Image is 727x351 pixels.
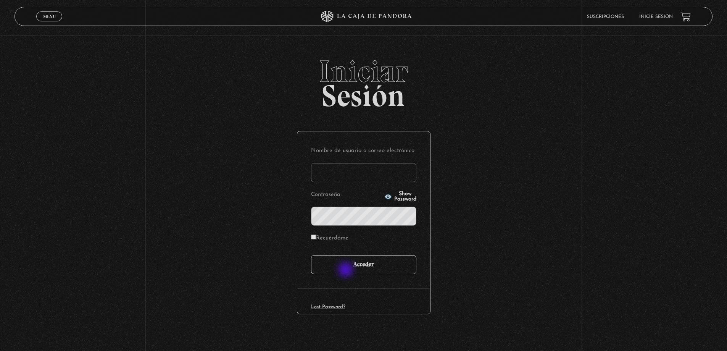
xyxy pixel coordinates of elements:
span: Iniciar [15,56,712,87]
h2: Sesión [15,56,712,105]
a: Lost Password? [311,304,345,309]
a: Inicie sesión [639,15,673,19]
label: Nombre de usuario o correo electrónico [311,145,416,157]
button: Show Password [384,191,416,202]
span: Menu [43,14,56,19]
input: Acceder [311,255,416,274]
a: Suscripciones [587,15,624,19]
label: Contraseña [311,189,382,201]
input: Recuérdame [311,235,316,239]
span: Cerrar [40,21,58,26]
label: Recuérdame [311,233,348,244]
span: Show Password [394,191,416,202]
a: View your shopping cart [680,11,691,22]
